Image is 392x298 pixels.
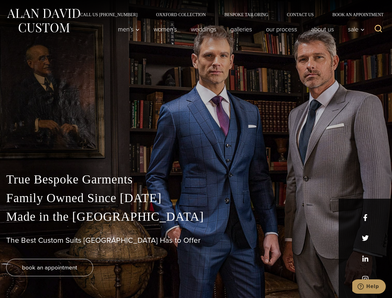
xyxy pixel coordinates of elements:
img: Alan David Custom [6,7,81,34]
a: Women’s [147,23,184,35]
a: Book an Appointment [323,12,386,17]
a: Oxxford Collection [147,12,215,17]
a: About Us [304,23,341,35]
button: Sale sub menu toggle [341,23,368,35]
a: Galleries [223,23,259,35]
nav: Secondary Navigation [71,12,386,17]
p: True Bespoke Garments Family Owned Since [DATE] Made in the [GEOGRAPHIC_DATA] [6,170,386,226]
nav: Primary Navigation [111,23,368,35]
button: Men’s sub menu toggle [111,23,147,35]
h1: The Best Custom Suits [GEOGRAPHIC_DATA] Has to Offer [6,236,386,245]
a: Our Process [259,23,304,35]
a: weddings [184,23,223,35]
a: Call Us [PHONE_NUMBER] [71,12,147,17]
span: book an appointment [22,263,77,272]
iframe: Opens a widget where you can chat to one of our agents [352,279,386,295]
button: View Search Form [371,22,386,37]
a: Contact Us [277,12,323,17]
a: Bespoke Tailoring [215,12,277,17]
a: book an appointment [6,259,93,276]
